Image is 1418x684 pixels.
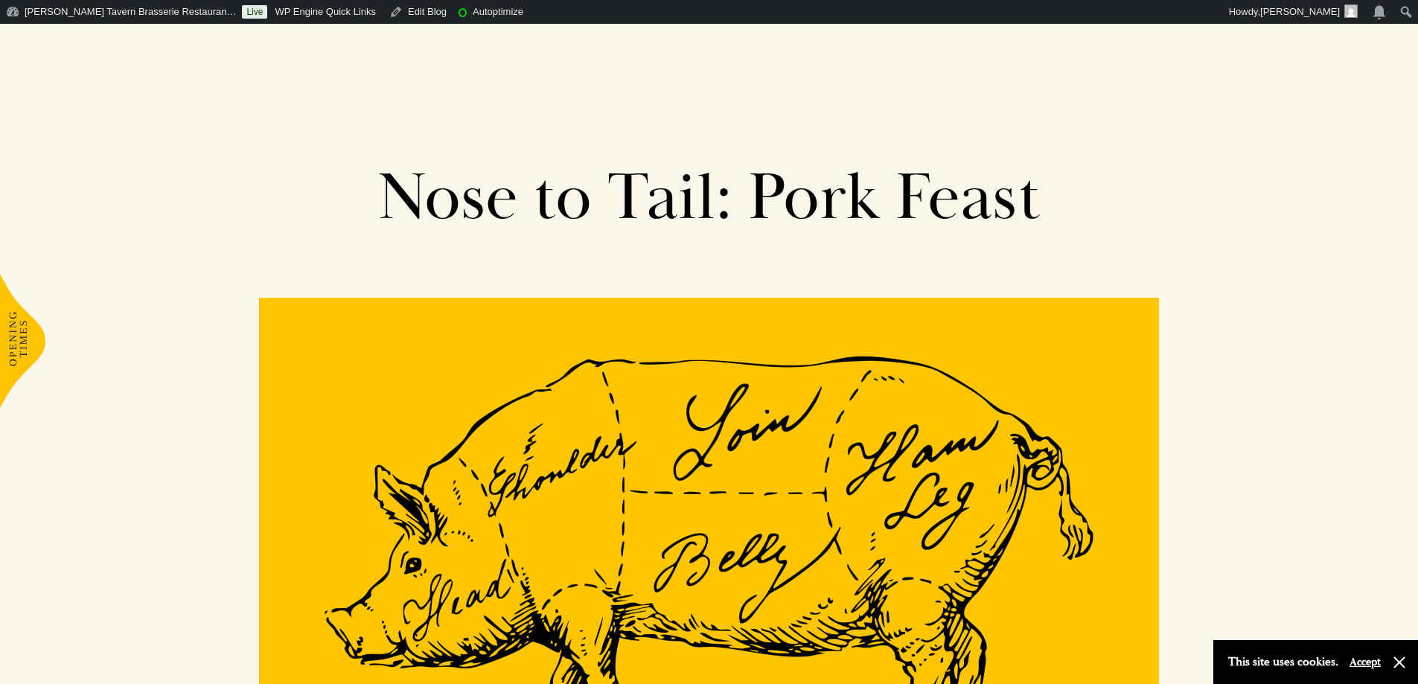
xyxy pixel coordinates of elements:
span: [PERSON_NAME] [1260,6,1340,17]
button: Close and accept [1392,655,1407,670]
p: This site uses cookies. [1228,651,1338,673]
button: Accept [1350,655,1381,669]
h1: Nose to Tail: Pork Feast [311,158,1108,238]
a: Live [242,5,267,19]
img: Views over 48 hours. Click for more Jetpack Stats. [537,3,620,21]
